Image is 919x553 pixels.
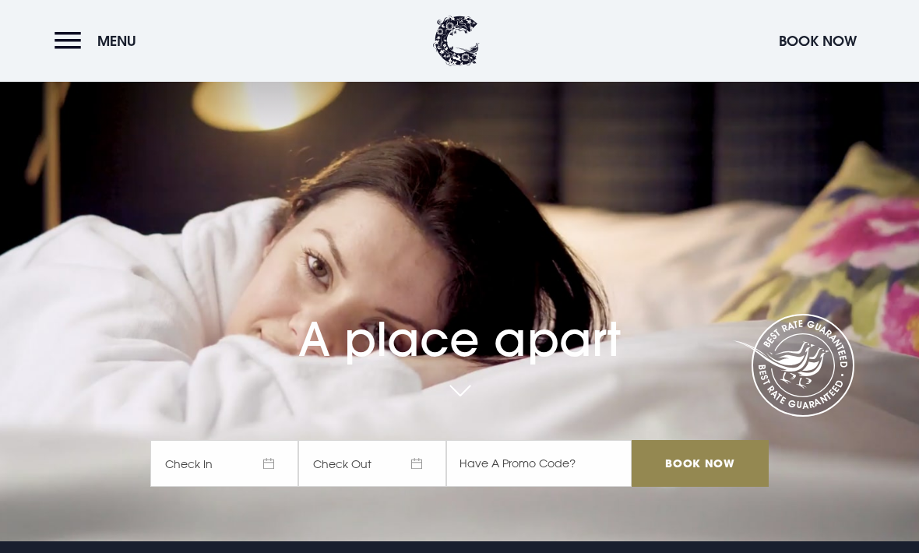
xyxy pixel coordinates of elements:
input: Have A Promo Code? [446,440,632,487]
button: Book Now [771,24,864,58]
button: Menu [55,24,144,58]
h1: A place apart [150,277,769,367]
span: Check Out [298,440,446,487]
input: Book Now [632,440,769,487]
span: Check In [150,440,298,487]
span: Menu [97,32,136,50]
img: Clandeboye Lodge [433,16,480,66]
